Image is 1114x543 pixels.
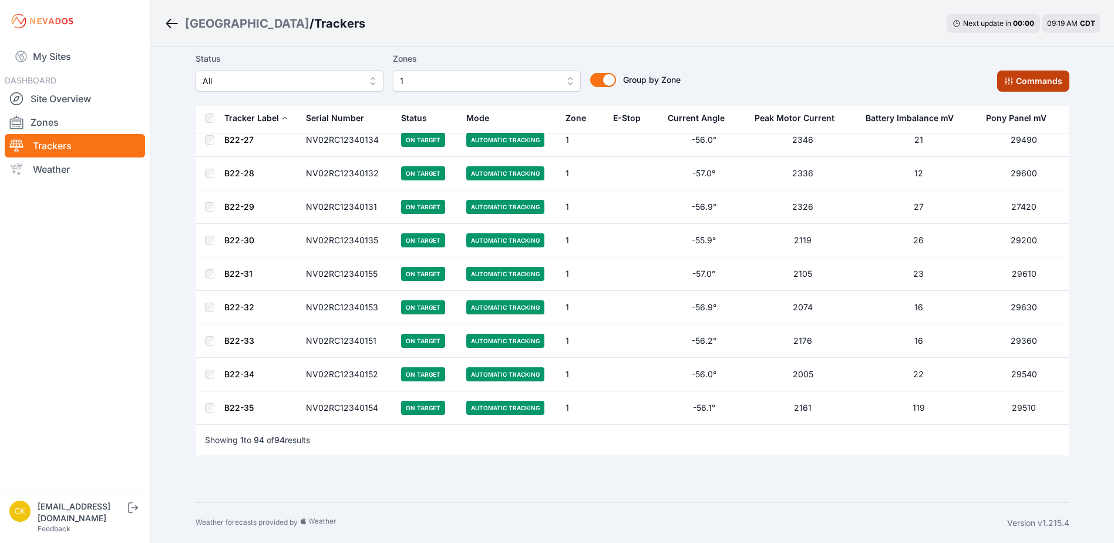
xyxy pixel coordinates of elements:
span: All [203,74,360,88]
button: E-Stop [613,104,650,132]
td: NV02RC12340154 [299,391,395,425]
button: Mode [466,104,499,132]
td: 1 [558,358,606,391]
button: Current Angle [668,104,734,132]
button: Tracker Label [224,104,288,132]
div: Tracker Label [224,112,279,124]
a: B22-28 [224,168,254,178]
span: 94 [274,435,285,445]
a: Feedback [38,524,70,533]
td: 16 [859,324,978,358]
a: B22-33 [224,336,254,346]
td: 2161 [748,391,859,425]
td: 29630 [979,291,1069,324]
td: 27 [859,190,978,224]
td: 16 [859,291,978,324]
span: 1 [240,435,244,445]
td: NV02RC12340155 [299,257,395,291]
td: 1 [558,224,606,257]
span: Automatic Tracking [466,401,544,415]
span: Next update in [963,19,1011,28]
td: NV02RC12340151 [299,324,395,358]
nav: Breadcrumb [164,8,365,39]
td: 21 [859,123,978,157]
span: On Target [401,300,445,314]
div: Zone [566,112,586,124]
a: B22-27 [224,135,254,145]
a: Site Overview [5,87,145,110]
button: Commands [997,71,1069,92]
span: On Target [401,166,445,180]
td: 2119 [748,224,859,257]
span: On Target [401,200,445,214]
td: 29360 [979,324,1069,358]
span: Automatic Tracking [466,133,544,147]
a: My Sites [5,42,145,71]
a: [GEOGRAPHIC_DATA] [185,15,309,32]
td: 29540 [979,358,1069,391]
img: ckent@prim.com [9,501,31,522]
button: All [196,71,383,92]
td: NV02RC12340153 [299,291,395,324]
td: 2005 [748,358,859,391]
button: 1 [393,71,581,92]
td: -56.9° [661,190,747,224]
span: Automatic Tracking [466,200,544,214]
td: -56.0° [661,123,747,157]
td: -56.0° [661,358,747,391]
span: CDT [1080,19,1095,28]
span: On Target [401,233,445,247]
span: Automatic Tracking [466,334,544,348]
td: 1 [558,157,606,190]
div: Status [401,112,427,124]
span: 1 [400,74,557,88]
td: 119 [859,391,978,425]
a: B22-35 [224,403,254,413]
td: 26 [859,224,978,257]
span: On Target [401,367,445,381]
td: -56.9° [661,291,747,324]
span: 09:19 AM [1047,19,1078,28]
td: 2336 [748,157,859,190]
td: 2326 [748,190,859,224]
td: 2176 [748,324,859,358]
td: 27420 [979,190,1069,224]
a: B22-32 [224,302,254,312]
a: Weather [5,157,145,181]
td: 1 [558,123,606,157]
td: 1 [558,257,606,291]
span: Automatic Tracking [466,166,544,180]
h3: Trackers [314,15,365,32]
div: E-Stop [613,112,641,124]
td: -57.0° [661,157,747,190]
a: B22-30 [224,235,254,245]
span: On Target [401,133,445,147]
td: 1 [558,291,606,324]
div: 00 : 00 [1013,19,1034,28]
span: / [309,15,314,32]
td: 29490 [979,123,1069,157]
span: Automatic Tracking [466,300,544,314]
td: 12 [859,157,978,190]
div: Serial Number [306,112,364,124]
td: NV02RC12340134 [299,123,395,157]
button: Pony Panel mV [986,104,1056,132]
img: Nevados [9,12,75,31]
div: Weather forecasts provided by [196,517,1007,529]
span: Automatic Tracking [466,267,544,281]
td: -55.9° [661,224,747,257]
td: NV02RC12340132 [299,157,395,190]
span: Automatic Tracking [466,233,544,247]
div: Pony Panel mV [986,112,1046,124]
td: NV02RC12340152 [299,358,395,391]
a: Zones [5,110,145,134]
td: NV02RC12340135 [299,224,395,257]
label: Status [196,52,383,66]
td: -57.0° [661,257,747,291]
td: 1 [558,324,606,358]
td: 1 [558,190,606,224]
td: 29610 [979,257,1069,291]
a: B22-34 [224,369,254,379]
span: On Target [401,267,445,281]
